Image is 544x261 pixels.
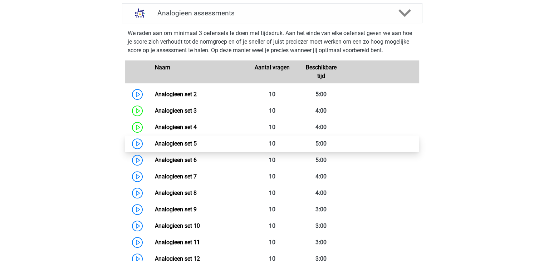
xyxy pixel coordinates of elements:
h4: Analogieen assessments [157,9,387,17]
a: Analogieen set 3 [155,107,197,114]
a: assessments Analogieen assessments [119,3,425,23]
a: Analogieen set 5 [155,140,197,147]
a: Analogieen set 8 [155,189,197,196]
a: Analogieen set 10 [155,222,200,229]
a: Analogieen set 2 [155,91,197,98]
img: analogieen assessments [131,4,149,22]
a: Analogieen set 4 [155,124,197,130]
div: Beschikbare tijd [296,63,345,80]
a: Analogieen set 6 [155,157,197,163]
p: We raden aan om minimaal 3 oefensets te doen met tijdsdruk. Aan het einde van elke oefenset geven... [128,29,417,55]
a: Analogieen set 11 [155,239,200,246]
div: Naam [150,63,248,80]
a: Analogieen set 9 [155,206,197,213]
div: Aantal vragen [248,63,296,80]
a: Analogieen set 7 [155,173,197,180]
